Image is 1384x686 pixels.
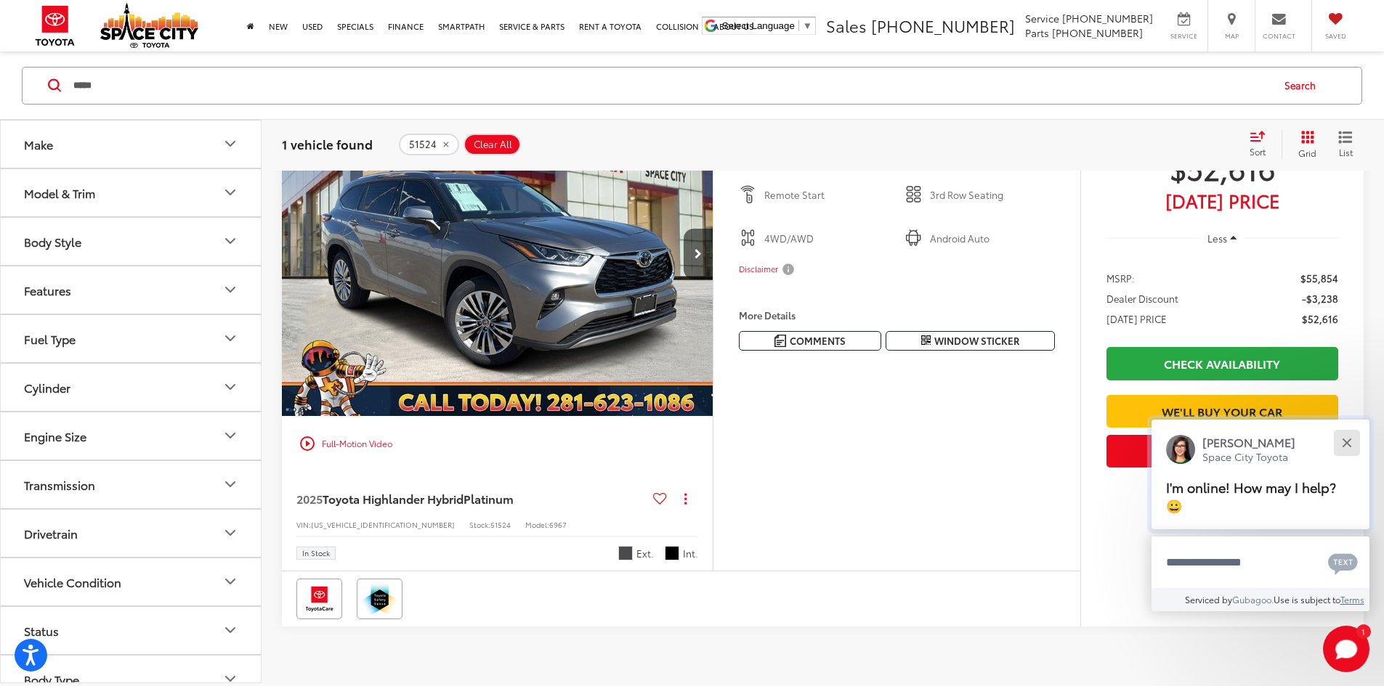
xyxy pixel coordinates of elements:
span: Service [1168,31,1200,41]
span: Graphite [665,546,679,560]
span: Use is subject to [1274,593,1340,605]
span: Model: [525,519,549,530]
button: Toggle Chat Window [1323,626,1369,672]
a: Gubagoo. [1232,593,1274,605]
h4: More Details [739,310,1055,320]
button: remove 51524 [399,133,459,155]
button: MakeMake [1,120,262,167]
button: Comments [739,331,881,351]
a: 2025Toyota Highlander HybridPlatinum [296,491,647,507]
button: Close [1331,427,1362,458]
div: Engine Size [24,428,86,442]
span: Clear All [474,138,512,150]
span: [DATE] PRICE [1106,311,1167,326]
div: Model & Trim [24,185,95,199]
svg: Text [1328,552,1358,575]
button: Clear All [464,133,521,155]
button: Vehicle ConditionVehicle Condition [1,558,262,605]
div: Drivetrain [222,524,239,542]
div: Features [222,281,239,298]
div: Status [24,623,59,637]
span: 51524 [490,519,511,530]
button: FeaturesFeatures [1,266,262,313]
div: Vehicle Condition [222,573,239,590]
div: Transmission [222,475,239,493]
span: MSRP: [1106,271,1135,285]
div: Cylinder [222,378,239,396]
span: Ext. [636,547,654,560]
div: Cylinder [24,380,70,393]
button: Chat with SMS [1324,546,1362,579]
span: [PHONE_NUMBER] [1052,25,1143,40]
div: Make [222,135,239,152]
button: Search [1271,67,1337,103]
span: Serviced by [1185,593,1232,605]
div: Model & Trim [222,184,239,201]
button: List View [1327,129,1364,158]
div: Body Type [24,671,79,685]
span: ▼ [803,20,812,31]
span: Less [1207,232,1227,245]
span: [PHONE_NUMBER] [871,14,1015,37]
img: Toyota Safety Sense [360,581,400,616]
span: I'm online! How may I help? 😀 [1166,478,1336,515]
span: Select Language [722,20,795,31]
div: Drivetrain [24,526,78,539]
span: Dealer Discount [1106,291,1178,306]
span: [PHONE_NUMBER] [1062,11,1153,25]
div: Engine Size [222,427,239,444]
span: Stock: [469,519,490,530]
span: Int. [683,547,698,560]
textarea: Type your message [1152,536,1369,589]
span: Sort [1250,145,1266,158]
button: Get Price Now [1106,435,1338,467]
span: Map [1215,31,1247,41]
span: Remote Start [764,188,889,203]
span: 1 vehicle found [282,134,373,152]
span: Android Auto [930,232,1055,246]
img: Comments [774,335,786,347]
div: Transmission [24,477,95,491]
a: 2025 Toyota Highlander Hybrid Platinum2025 Toyota Highlander Hybrid Platinum2025 Toyota Highlande... [281,93,714,417]
span: Window Sticker [934,334,1019,348]
span: $55,854 [1300,271,1338,285]
span: ​ [798,20,799,31]
span: 2025 [296,490,323,507]
span: List [1338,145,1353,158]
span: In Stock [302,550,330,557]
span: [US_VEHICLE_IDENTIFICATION_NUMBER] [311,519,455,530]
span: Grid [1298,146,1316,158]
svg: Start Chat [1323,626,1369,672]
img: Toyota Care [299,581,339,616]
div: Body Style [222,232,239,250]
a: Check Availability [1106,347,1338,380]
span: 4WD/AWD [764,232,889,246]
div: Close[PERSON_NAME]Space City ToyotaI'm online! How may I help? 😀Type your messageChat with SMSSen... [1152,420,1369,611]
img: 2025 Toyota Highlander Hybrid Platinum [281,93,714,417]
button: Window Sticker [886,331,1055,351]
span: Disclaimer [739,264,778,275]
span: 3rd Row Seating [930,188,1055,203]
img: Space City Toyota [100,3,198,48]
a: We'll Buy Your Car [1106,395,1338,428]
div: Body Style [24,234,81,248]
span: Platinum [464,490,514,507]
button: Less [1201,226,1245,252]
div: Features [24,282,71,296]
button: Body StyleBody Style [1,217,262,264]
span: $52,616 [1302,311,1338,326]
div: Status [222,621,239,639]
button: Fuel TypeFuel Type [1,314,262,362]
div: Vehicle Condition [24,574,121,588]
span: 6967 [549,519,567,530]
span: 1 [1361,628,1365,634]
div: Fuel Type [222,330,239,347]
a: Terms [1340,593,1364,605]
span: dropdown dots [684,493,687,505]
div: Fuel Type [24,331,76,345]
button: Model & TrimModel & Trim [1,168,262,216]
span: VIN: [296,519,311,530]
button: Actions [673,486,698,511]
span: Heavy Metal [618,546,633,560]
button: TransmissionTransmission [1,460,262,507]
